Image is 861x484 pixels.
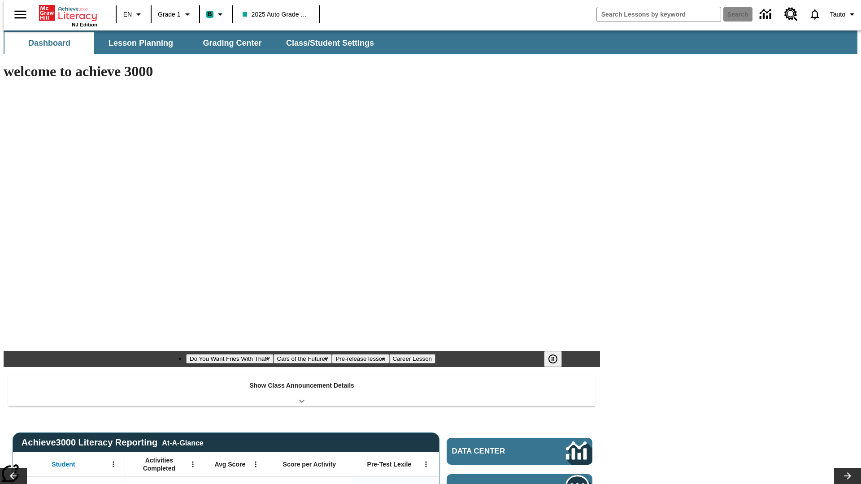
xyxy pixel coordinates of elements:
span: Achieve3000 Literacy Reporting [22,437,204,448]
button: Class/Student Settings [279,32,381,54]
input: search field [597,7,721,22]
a: Data Center [754,2,779,27]
div: At-A-Glance [162,437,203,447]
span: B [208,9,212,20]
button: Slide 3 Pre-release lesson [332,354,389,363]
button: Open Menu [186,458,200,471]
div: Home [39,3,97,27]
span: Tauto [830,10,845,19]
button: Grade: Grade 1, Select a grade [154,6,196,22]
button: Open Menu [249,458,262,471]
button: Lesson carousel, Next [834,468,861,484]
span: Pre-Test Lexile [367,460,412,468]
div: SubNavbar [4,32,382,54]
div: SubNavbar [4,30,857,54]
span: Student [52,460,75,468]
button: Grading Center [187,32,277,54]
button: Dashboard [4,32,94,54]
button: Slide 1 Do You Want Fries With That? [186,354,274,363]
button: Open Menu [107,458,120,471]
span: Grade 1 [158,10,181,19]
a: Data Center [447,438,592,465]
span: NJ Edition [72,22,97,27]
span: Score per Activity [283,460,336,468]
button: Lesson Planning [96,32,186,54]
button: Slide 2 Cars of the Future? [274,354,332,363]
a: Resource Center, Will open in new tab [779,2,803,26]
div: Pause [544,351,571,367]
span: 2025 Auto Grade 1 A [243,10,309,19]
span: Avg Score [214,460,245,468]
p: Show Class Announcement Details [249,381,354,390]
button: Boost Class color is teal. Change class color [203,6,229,22]
a: Notifications [803,3,826,26]
span: EN [123,10,132,19]
div: Show Class Announcement Details [8,376,596,406]
button: Open Menu [419,458,433,471]
button: Language: EN, Select a language [119,6,148,22]
span: Activities Completed [130,456,189,472]
button: Slide 4 Career Lesson [389,354,435,363]
h1: welcome to achieve 3000 [4,63,600,80]
button: Pause [544,351,562,367]
a: Home [39,4,97,22]
span: Data Center [452,447,536,456]
button: Profile/Settings [826,6,861,22]
button: Open side menu [7,1,34,28]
